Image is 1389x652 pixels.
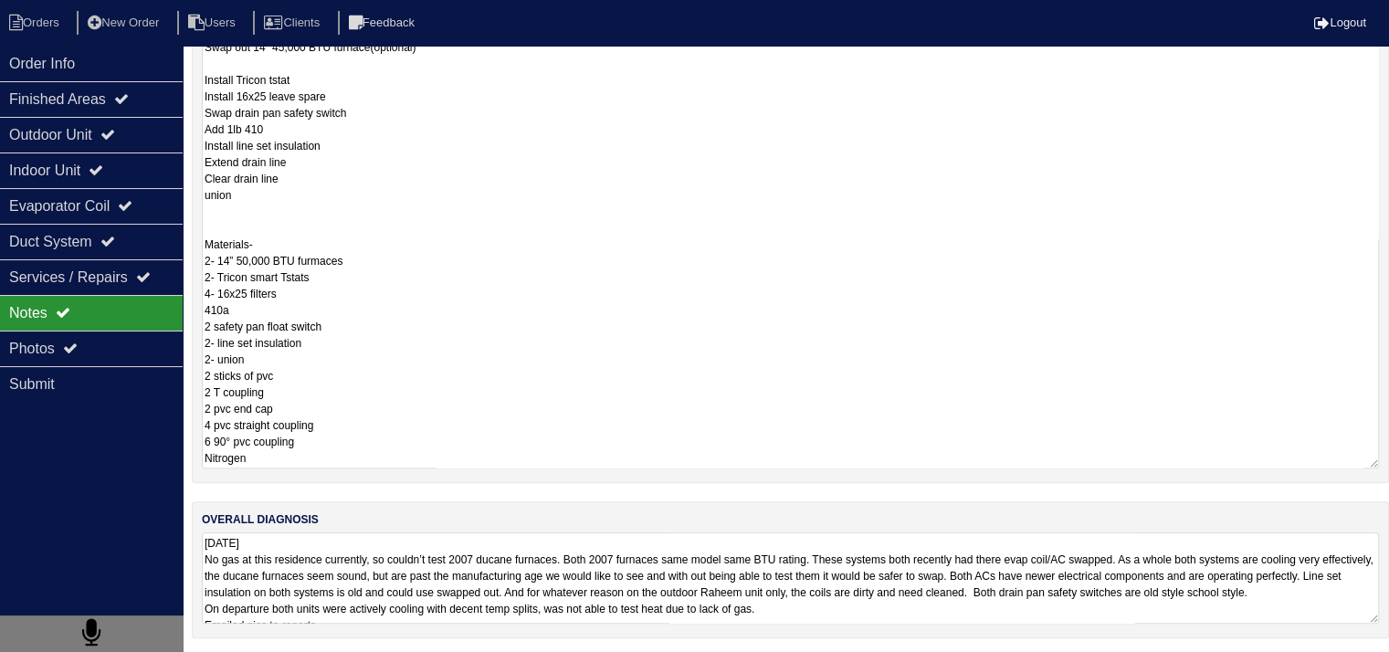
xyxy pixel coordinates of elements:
li: Feedback [338,11,429,36]
a: Clients [253,16,334,29]
li: Users [177,11,250,36]
label: overall diagnosis [202,511,319,528]
a: Users [177,16,250,29]
li: Clients [253,11,334,36]
li: New Order [77,11,174,36]
a: Logout [1314,16,1366,29]
a: New Order [77,16,174,29]
textarea: [DATE] No gas at this residence currently, so couldn’t test 2007 ducane furnaces. Both 2007 furna... [202,532,1379,624]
